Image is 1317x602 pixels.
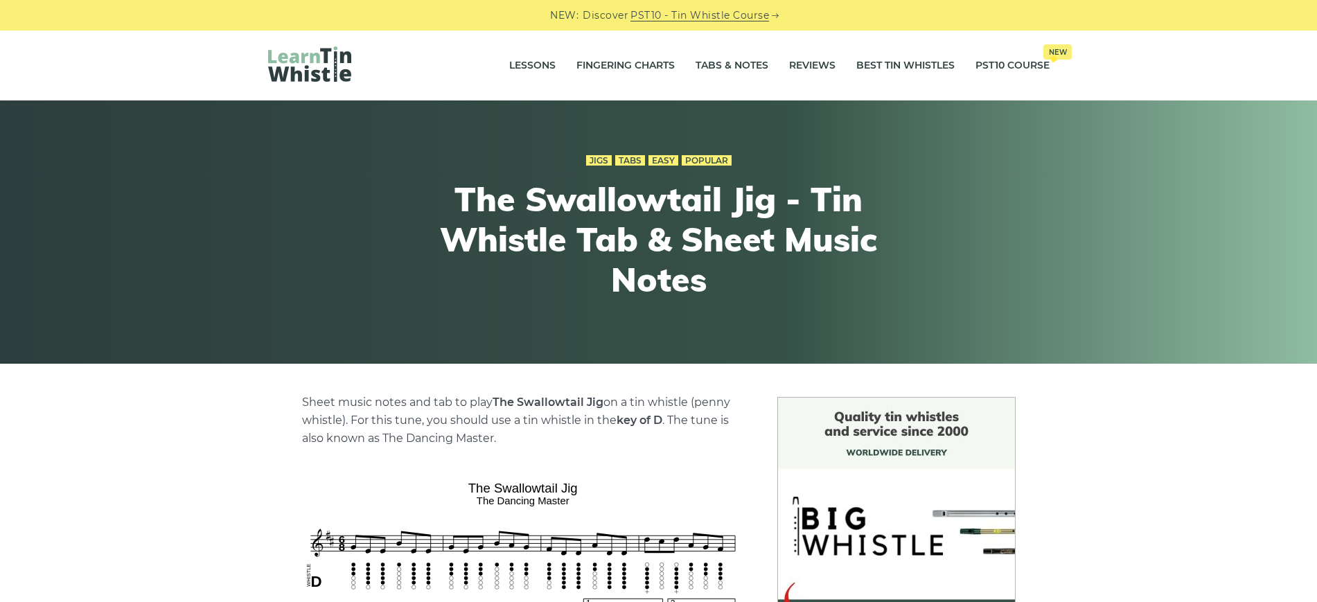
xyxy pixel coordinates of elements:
[302,393,744,448] p: Sheet music notes and tab to play on a tin whistle (penny whistle). For this tune, you should use...
[268,46,351,82] img: LearnTinWhistle.com
[493,396,603,409] strong: The Swallowtail Jig
[615,155,645,166] a: Tabs
[586,155,612,166] a: Jigs
[509,48,556,83] a: Lessons
[975,48,1050,83] a: PST10 CourseNew
[682,155,732,166] a: Popular
[576,48,675,83] a: Fingering Charts
[617,414,662,427] strong: key of D
[856,48,955,83] a: Best Tin Whistles
[696,48,768,83] a: Tabs & Notes
[789,48,836,83] a: Reviews
[404,179,914,299] h1: The Swallowtail Jig - Tin Whistle Tab & Sheet Music Notes
[1043,44,1072,60] span: New
[648,155,678,166] a: Easy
